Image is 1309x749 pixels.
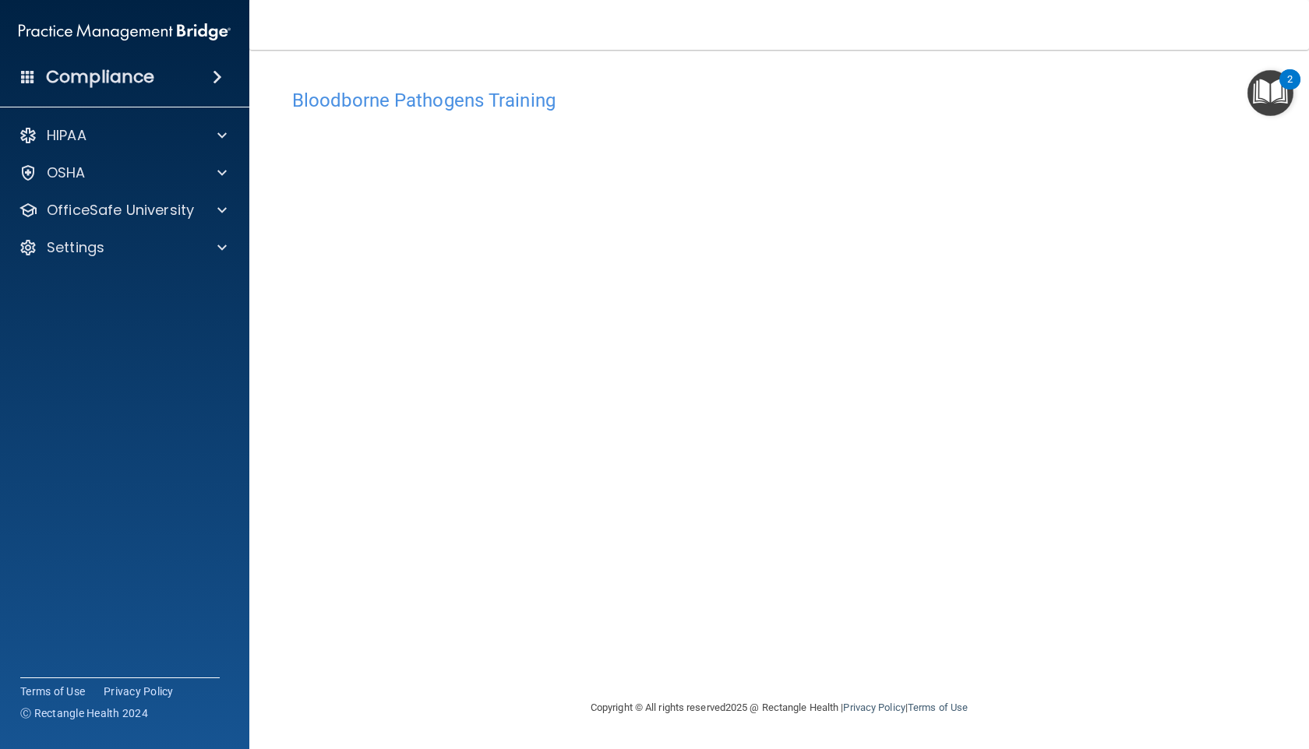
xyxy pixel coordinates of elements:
[20,705,148,721] span: Ⓒ Rectangle Health 2024
[19,201,227,220] a: OfficeSafe University
[19,16,231,47] img: PMB logo
[19,238,227,257] a: Settings
[908,702,968,713] a: Terms of Use
[47,126,86,145] p: HIPAA
[292,119,1266,598] iframe: bbp
[19,164,227,182] a: OSHA
[46,66,154,88] h4: Compliance
[292,90,1266,111] h4: Bloodborne Pathogens Training
[20,684,85,699] a: Terms of Use
[1247,70,1293,116] button: Open Resource Center, 2 new notifications
[47,238,104,257] p: Settings
[47,201,194,220] p: OfficeSafe University
[19,126,227,145] a: HIPAA
[104,684,174,699] a: Privacy Policy
[47,164,86,182] p: OSHA
[843,702,905,713] a: Privacy Policy
[1287,79,1293,100] div: 2
[495,683,1064,733] div: Copyright © All rights reserved 2025 @ Rectangle Health | |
